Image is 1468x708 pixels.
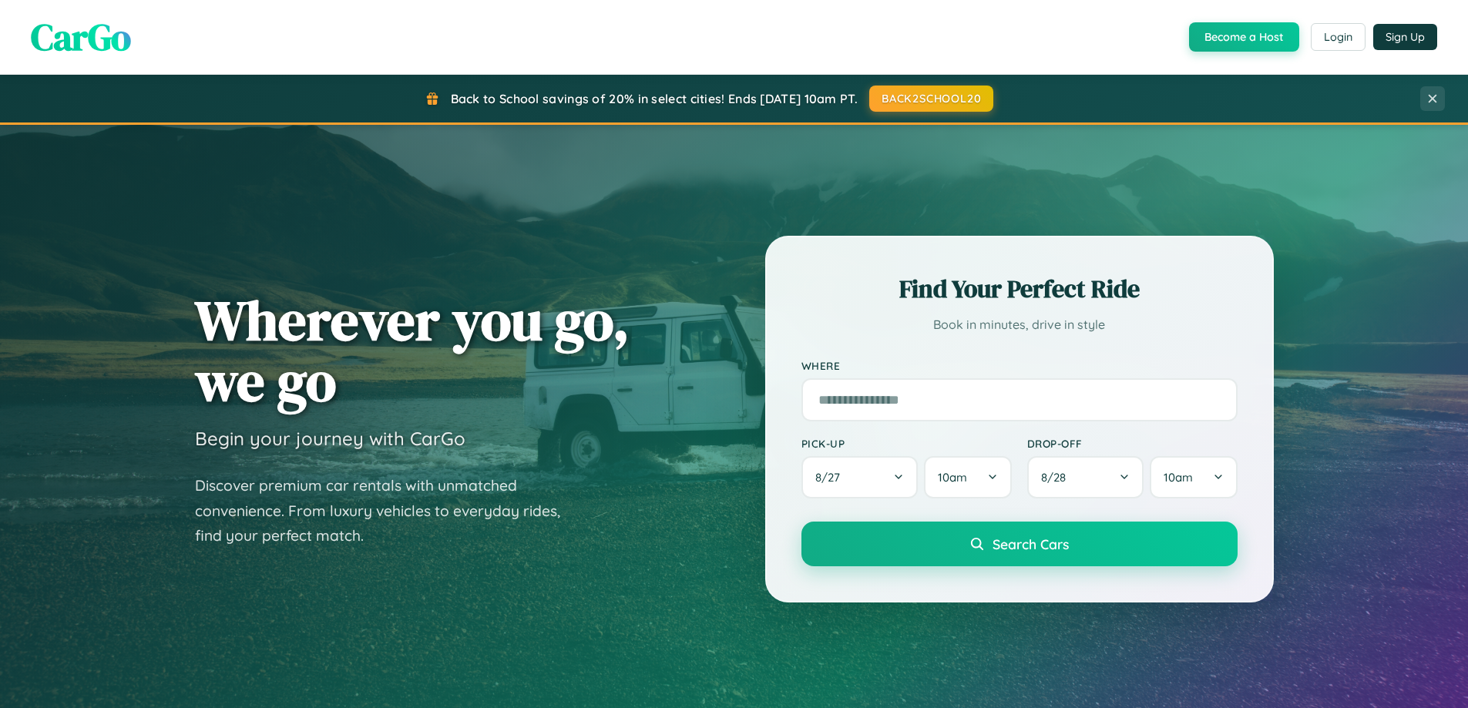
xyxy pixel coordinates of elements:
span: 8 / 28 [1041,470,1073,485]
button: BACK2SCHOOL20 [869,86,993,112]
button: 8/28 [1027,456,1144,498]
button: 8/27 [801,456,919,498]
p: Book in minutes, drive in style [801,314,1238,336]
button: Login [1311,23,1366,51]
button: Become a Host [1189,22,1299,52]
span: 10am [1164,470,1193,485]
span: Back to School savings of 20% in select cities! Ends [DATE] 10am PT. [451,91,858,106]
h1: Wherever you go, we go [195,290,630,411]
button: 10am [1150,456,1237,498]
h3: Begin your journey with CarGo [195,427,465,450]
p: Discover premium car rentals with unmatched convenience. From luxury vehicles to everyday rides, ... [195,473,580,549]
label: Where [801,359,1238,372]
span: 10am [938,470,967,485]
label: Drop-off [1027,437,1238,450]
button: Sign Up [1373,24,1437,50]
span: Search Cars [993,535,1069,552]
label: Pick-up [801,437,1012,450]
h2: Find Your Perfect Ride [801,272,1238,306]
span: 8 / 27 [815,470,848,485]
span: CarGo [31,12,131,62]
button: 10am [924,456,1011,498]
button: Search Cars [801,522,1238,566]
